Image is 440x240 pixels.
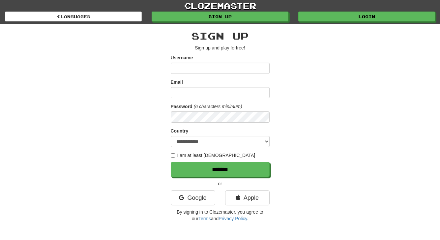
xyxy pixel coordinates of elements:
[171,153,175,158] input: I am at least [DEMOGRAPHIC_DATA]
[219,216,247,221] a: Privacy Policy
[171,54,193,61] label: Username
[5,12,142,21] a: Languages
[236,45,244,50] u: free
[171,30,270,41] h2: Sign up
[171,103,192,110] label: Password
[171,128,189,134] label: Country
[171,79,183,85] label: Email
[171,180,270,187] p: or
[171,45,270,51] p: Sign up and play for !
[171,209,270,222] p: By signing in to Clozemaster, you agree to our and .
[171,152,255,159] label: I am at least [DEMOGRAPHIC_DATA]
[198,216,211,221] a: Terms
[171,190,215,205] a: Google
[152,12,288,21] a: Sign up
[194,104,242,109] em: (6 characters minimum)
[298,12,435,21] a: Login
[225,190,270,205] a: Apple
